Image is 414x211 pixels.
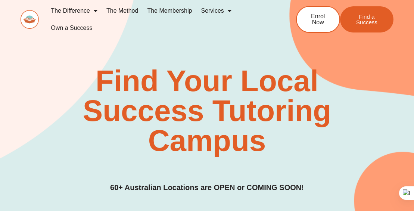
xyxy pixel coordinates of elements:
[60,66,354,156] h2: Find Your Local Success Tutoring Campus
[143,2,196,19] a: The Membership
[296,6,340,33] a: Enrol Now
[196,2,236,19] a: Services
[102,2,143,19] a: The Method
[46,2,102,19] a: The Difference
[340,6,393,32] a: Find a Success
[46,19,97,37] a: Own a Success
[110,182,304,193] h3: 60+ Australian Locations are OPEN or COMING SOON!
[377,175,414,211] iframe: Chat Widget
[308,13,328,25] span: Enrol Now
[351,14,382,25] span: Find a Success
[46,2,275,37] nav: Menu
